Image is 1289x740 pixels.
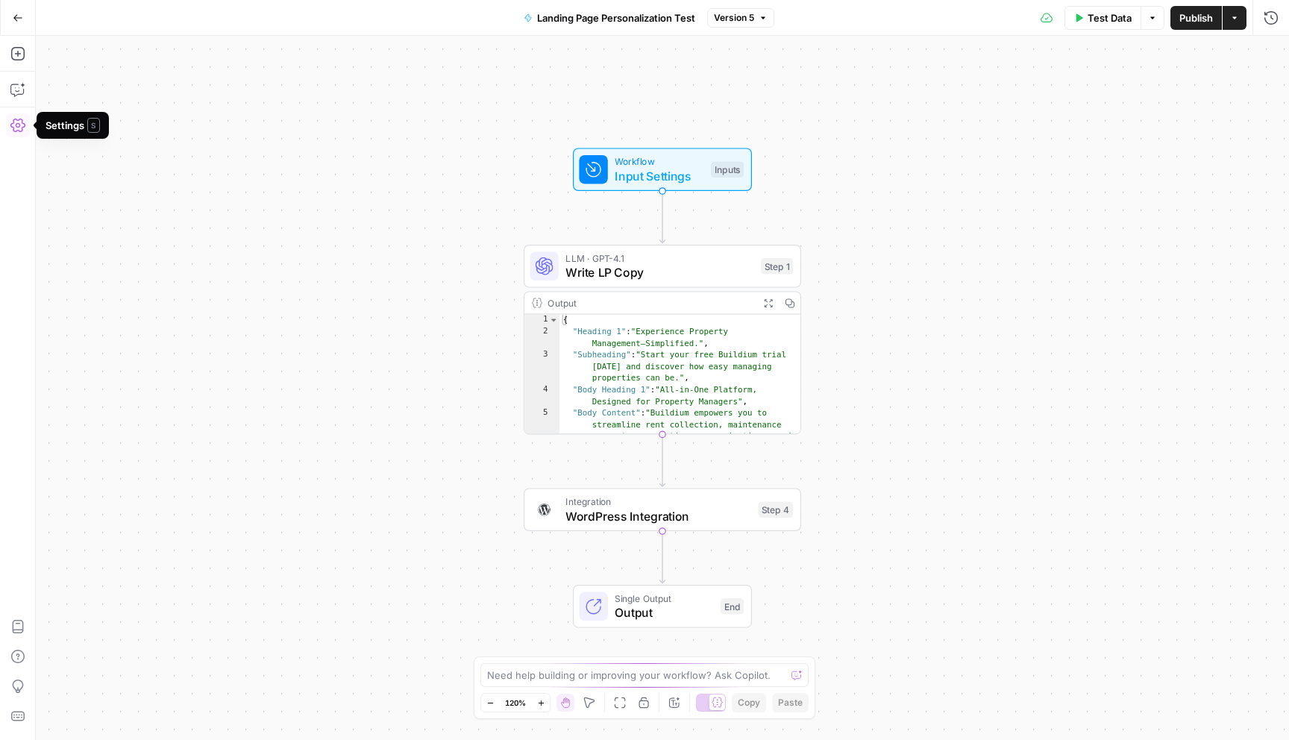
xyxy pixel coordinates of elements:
div: Happy building! [24,205,233,220]
button: Paste [772,693,809,712]
span: 120% [505,697,526,709]
div: 3 [524,349,559,384]
div: WorkflowInput SettingsInputs [524,148,801,191]
div: IntegrationWordPress IntegrationStep 4 [524,488,801,531]
img: Profile image for Steven [43,8,66,32]
div: Single OutputOutputEnd [524,585,801,628]
span: Single Output [615,591,713,605]
span: LLM · GPT-4.1 [565,251,753,265]
span: S [87,118,100,133]
span: Toggle code folding, rows 1 through 9 [549,315,559,327]
span: WordPress Integration [565,507,750,525]
g: Edge from step_1 to step_4 [659,434,665,486]
button: Send a message… [256,483,280,507]
div: Output [548,295,752,310]
button: Upload attachment [23,489,35,501]
div: Step 1 [761,258,793,275]
button: Home [233,6,262,34]
button: Emoji picker [47,489,59,501]
div: Let's get you building with LLMs!You can always reach us by pressingChat and Supportin the bottom... [12,86,245,325]
span: Landing Page Personalization Test [537,10,695,25]
div: 4 [524,384,559,407]
div: Let's get you building with LLMs! [24,95,233,110]
div: Steven says… [12,86,286,358]
div: 2 [524,326,559,349]
span: Publish [1179,10,1213,25]
button: Copy [732,693,766,712]
span: Integration [565,495,750,509]
button: Publish [1170,6,1222,30]
h1: [PERSON_NAME] [72,7,169,19]
g: Edge from start to step_1 [659,191,665,243]
div: LLM · GPT-4.1Write LP CopyStep 1Output{ "Heading 1":"Experience Property Management—Simplified.",... [524,245,801,434]
span: Version 5 [714,11,754,25]
button: Version 5 [707,8,774,28]
div: Inputs [711,161,744,178]
button: go back [10,6,38,34]
span: Write LP Copy [565,263,753,281]
div: End [721,598,744,615]
img: WordPress%20logotype.png [536,501,553,518]
div: Here is a short video where I walk through the setup process for an app. [24,168,233,197]
g: Edge from step_4 to end [659,531,665,583]
div: [PERSON_NAME] • 4h ago [24,328,141,337]
div: 1 [524,315,559,327]
textarea: Message… [13,457,286,483]
div: Settings [46,118,100,133]
div: You can always reach us by pressing in the bottom left of your screen. [24,117,233,161]
span: Copy [738,696,760,709]
iframe: youtube [24,227,233,316]
span: Output [615,603,713,621]
span: Workflow [615,154,703,169]
span: Paste [778,696,803,709]
div: Close [262,6,289,33]
button: Gif picker [71,489,83,501]
div: Step 4 [758,501,793,518]
div: 5 [524,407,559,501]
button: Landing Page Personalization Test [515,6,704,30]
button: Test Data [1064,6,1141,30]
p: Active over [DATE] [72,19,163,34]
span: Test Data [1088,10,1132,25]
span: Input Settings [615,167,703,185]
b: Chat and Support [68,132,172,144]
button: Start recording [95,489,107,501]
